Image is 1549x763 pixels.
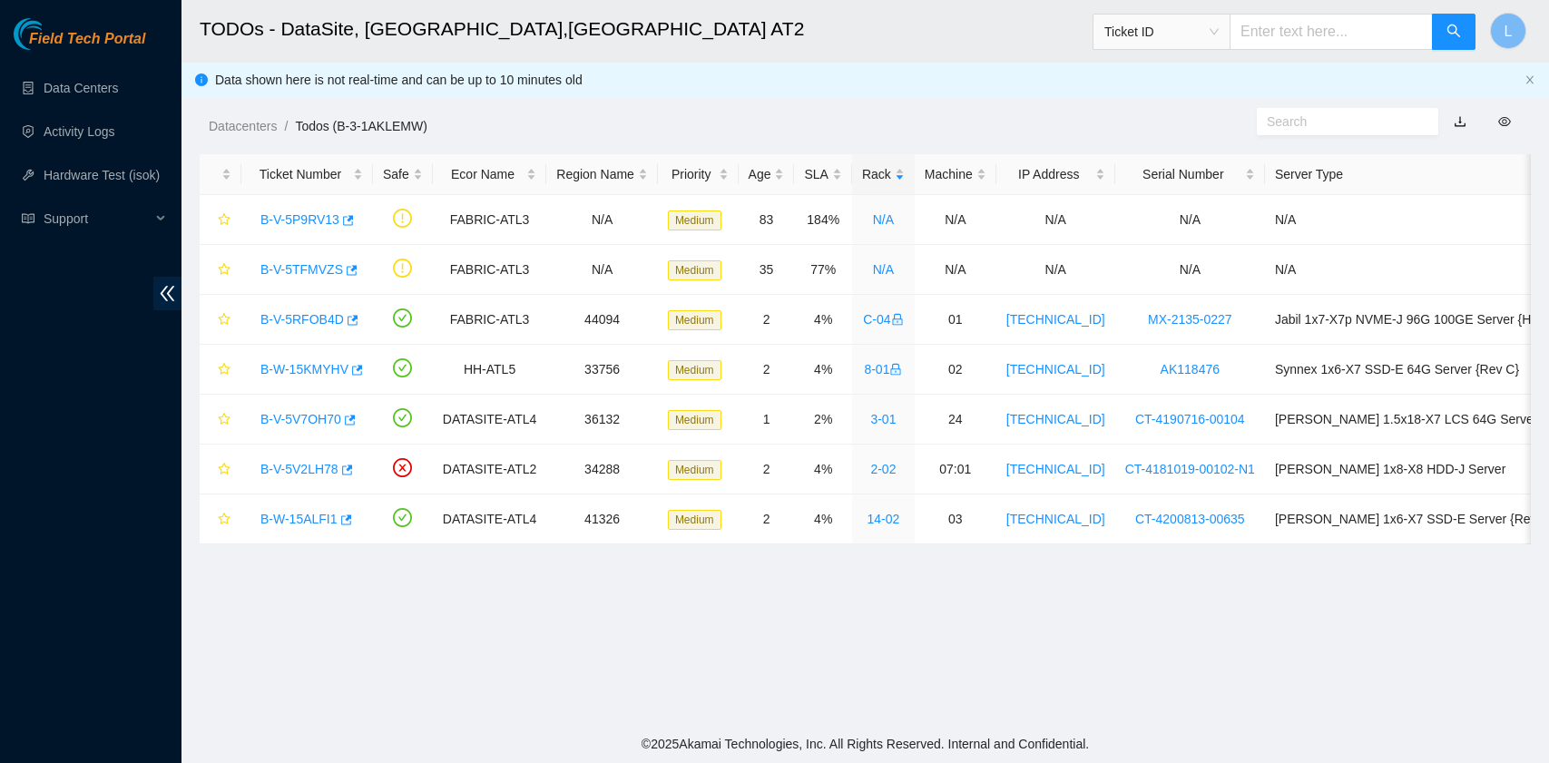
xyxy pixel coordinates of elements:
a: [TECHNICAL_ID] [1006,412,1105,426]
a: Akamai TechnologiesField Tech Portal [14,33,145,56]
img: Akamai Technologies [14,18,92,50]
a: [TECHNICAL_ID] [1006,362,1105,377]
span: Support [44,201,151,237]
td: 4% [794,295,851,345]
span: lock [889,363,902,376]
button: star [210,305,231,334]
td: 07:01 [915,445,996,494]
span: Medium [668,510,721,530]
a: B-V-5V2LH78 [260,462,338,476]
td: N/A [915,245,996,295]
a: Hardware Test (isok) [44,168,160,182]
span: / [284,119,288,133]
button: star [210,455,231,484]
a: [TECHNICAL_ID] [1006,462,1105,476]
a: N/A [873,262,894,277]
a: B-V-5TFMVZS [260,262,343,277]
a: MX-2135-0227 [1148,312,1232,327]
a: Activity Logs [44,124,115,139]
td: 36132 [546,395,658,445]
span: check-circle [393,308,412,328]
td: 41326 [546,494,658,544]
td: 01 [915,295,996,345]
a: AK118476 [1161,362,1220,377]
td: N/A [996,245,1115,295]
a: B-W-15ALFI1 [260,512,338,526]
td: 1 [739,395,795,445]
a: B-V-5RFOB4D [260,312,344,327]
td: N/A [915,195,996,245]
span: check-circle [393,508,412,527]
td: 184% [794,195,851,245]
button: star [210,355,231,384]
span: close-circle [393,458,412,477]
input: Search [1267,112,1414,132]
td: 4% [794,494,851,544]
input: Enter text here... [1230,14,1433,50]
td: 2 [739,295,795,345]
a: 3-01 [870,412,896,426]
td: 03 [915,494,996,544]
a: Todos (B-3-1AKLEMW) [295,119,426,133]
td: FABRIC-ATL3 [433,195,546,245]
td: FABRIC-ATL3 [433,245,546,295]
span: exclamation-circle [393,259,412,278]
span: Medium [668,210,721,230]
a: Datacenters [209,119,277,133]
td: 34288 [546,445,658,494]
span: eye [1498,115,1511,128]
td: 35 [739,245,795,295]
button: L [1490,13,1526,49]
footer: © 2025 Akamai Technologies, Inc. All Rights Reserved. Internal and Confidential. [181,725,1549,763]
span: read [22,212,34,225]
span: star [218,313,230,328]
td: N/A [1115,195,1265,245]
span: Field Tech Portal [29,31,145,48]
span: Medium [668,360,721,380]
td: 2 [739,494,795,544]
td: 77% [794,245,851,295]
span: L [1505,20,1513,43]
a: B-W-15KMYHV [260,362,348,377]
a: Data Centers [44,81,118,95]
a: B-V-5V7OH70 [260,412,341,426]
button: download [1440,107,1480,136]
td: HH-ATL5 [433,345,546,395]
td: N/A [996,195,1115,245]
a: 2-02 [870,462,896,476]
span: close [1524,74,1535,85]
td: 2 [739,345,795,395]
a: 8-01lock [864,362,902,377]
td: 24 [915,395,996,445]
td: N/A [546,195,658,245]
td: 83 [739,195,795,245]
td: DATASITE-ATL2 [433,445,546,494]
span: check-circle [393,408,412,427]
a: C-04lock [863,312,903,327]
td: N/A [546,245,658,295]
td: 02 [915,345,996,395]
button: star [210,205,231,234]
td: 4% [794,345,851,395]
span: Medium [668,310,721,330]
button: star [210,405,231,434]
button: star [210,504,231,533]
td: 33756 [546,345,658,395]
td: FABRIC-ATL3 [433,295,546,345]
span: star [218,263,230,278]
button: star [210,255,231,284]
button: close [1524,74,1535,86]
span: star [218,363,230,377]
button: search [1432,14,1475,50]
span: lock [891,313,904,326]
a: 14-02 [868,512,900,526]
span: star [218,413,230,427]
td: 2% [794,395,851,445]
td: DATASITE-ATL4 [433,494,546,544]
td: 2 [739,445,795,494]
a: B-V-5P9RV13 [260,212,339,227]
td: 44094 [546,295,658,345]
a: CT-4190716-00104 [1135,412,1245,426]
td: DATASITE-ATL4 [433,395,546,445]
span: search [1446,24,1461,41]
